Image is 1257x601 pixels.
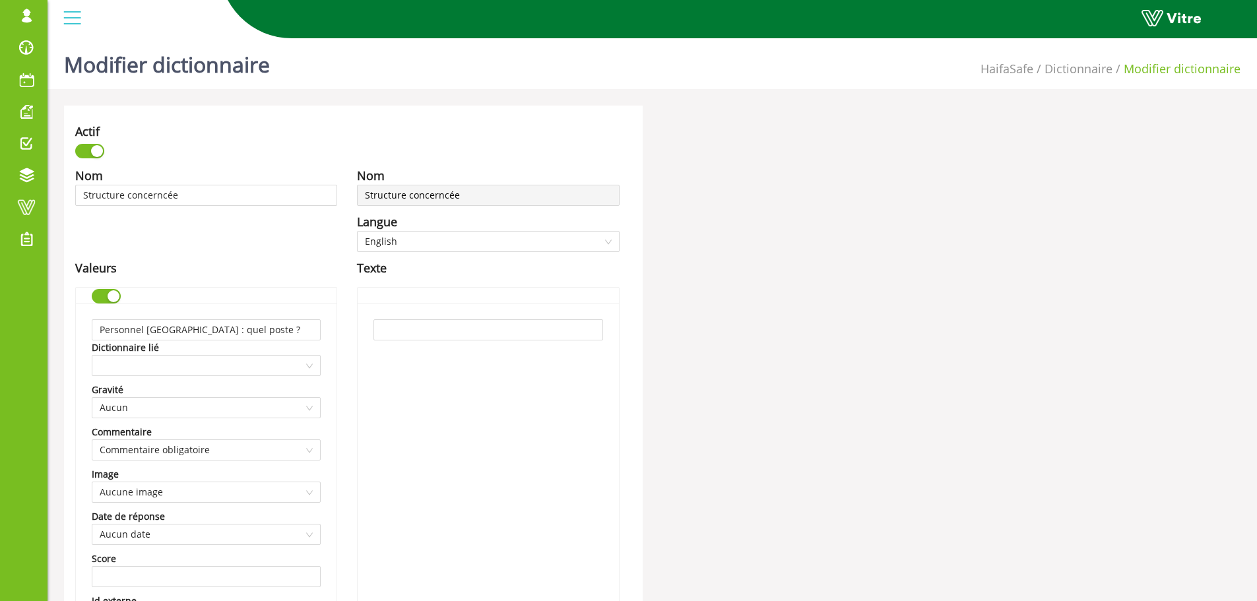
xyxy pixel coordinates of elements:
[357,259,387,277] div: Texte
[64,33,270,89] h1: Modifier dictionnaire
[75,122,100,141] div: Actif
[357,166,385,185] div: Nom
[92,425,152,439] div: Commentaire
[92,340,159,355] div: Dictionnaire lié
[100,440,313,460] span: Commentaire obligatoire
[1112,59,1241,78] li: Modifier dictionnaire
[365,232,611,251] span: English
[1045,61,1112,77] a: Dictionnaire
[75,166,103,185] div: Nom
[92,467,119,482] div: Image
[981,61,1033,77] span: 151
[357,212,397,231] div: Langue
[92,509,165,524] div: Date de réponse
[92,552,116,566] div: Score
[100,482,313,502] span: Aucune image
[92,383,123,397] div: Gravité
[75,185,337,206] input: Nom
[75,259,117,277] div: Valeurs
[100,398,313,418] span: Aucun
[357,185,619,206] input: Nom
[100,524,313,544] span: Aucun date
